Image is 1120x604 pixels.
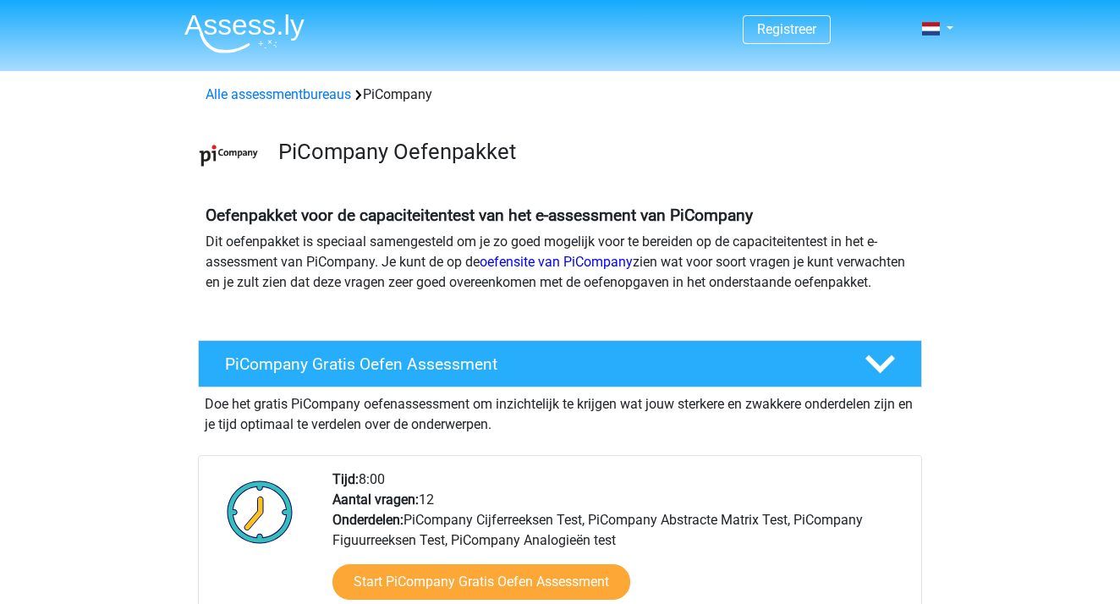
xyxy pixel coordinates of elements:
h4: PiCompany Gratis Oefen Assessment [225,354,837,374]
h3: PiCompany Oefenpakket [278,139,909,165]
img: Assessly [184,14,305,53]
b: Onderdelen: [332,512,404,528]
b: Aantal vragen: [332,491,419,508]
b: Tijd: [332,471,359,487]
b: Oefenpakket voor de capaciteitentest van het e-assessment van PiCompany [206,206,753,225]
a: oefensite van PiCompany [480,254,633,270]
a: Alle assessmentbureaus [206,86,351,102]
a: Start PiCompany Gratis Oefen Assessment [332,564,630,600]
img: picompany.png [199,125,259,185]
p: Dit oefenpakket is speciaal samengesteld om je zo goed mogelijk voor te bereiden op de capaciteit... [206,232,914,293]
img: Klok [217,469,303,554]
div: Doe het gratis PiCompany oefenassessment om inzichtelijk te krijgen wat jouw sterkere en zwakkere... [198,387,922,435]
a: Registreer [757,21,816,37]
div: PiCompany [199,85,921,105]
a: PiCompany Gratis Oefen Assessment [191,340,929,387]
